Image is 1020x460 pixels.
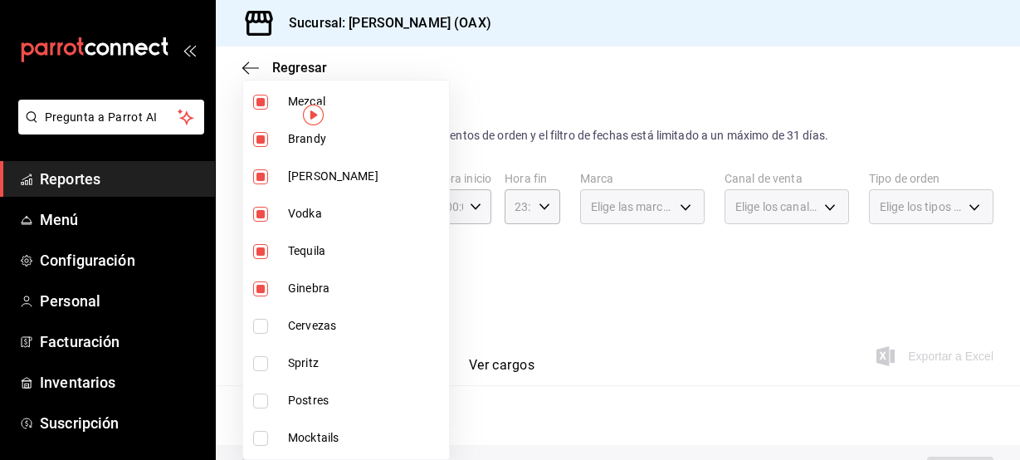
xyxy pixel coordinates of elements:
[288,280,442,297] span: Ginebra
[288,355,442,372] span: Spritz
[288,205,442,223] span: Vodka
[288,93,442,110] span: Mezcal
[288,392,442,409] span: Postres
[288,168,442,185] span: [PERSON_NAME]
[288,317,442,335] span: Cervezas
[288,130,442,148] span: Brandy
[288,242,442,260] span: Tequila
[288,429,442,447] span: Mocktails
[303,105,324,125] img: Tooltip marker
